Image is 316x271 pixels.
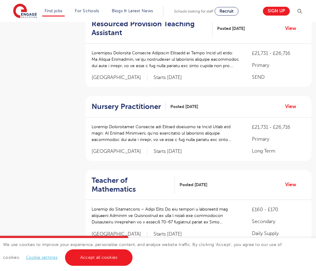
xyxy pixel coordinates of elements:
[252,62,305,69] p: Primary
[215,7,238,16] a: Recruit
[65,249,133,266] a: Accept all cookies
[26,255,57,260] a: Cookie settings
[174,9,213,13] span: Schools looking for staff
[75,9,99,13] a: For Schools
[112,9,153,13] a: Blogs & Latest News
[252,230,305,237] p: Daily Supply
[92,176,175,194] a: Teacher of Mathematics
[116,236,128,248] button: Close
[92,124,240,143] p: Loremip Dolorsitamet Consecte adi Elitsed doeiusmo te Incid Utlab etd magn: Al Enimad Minimveni, ...
[252,124,305,131] p: £21,731 - £26,716
[154,74,182,81] p: Starts [DATE]
[285,103,301,110] a: View
[154,148,182,155] p: Starts [DATE]
[252,147,305,155] p: Long Term
[3,242,282,260] span: We use cookies to improve your experience, personalise content, and analyse website traffic. By c...
[92,20,212,37] a: Resourced Provision Teaching Assistant
[92,50,240,69] p: Loremipsu Dolorsita Consecte Adipiscin Elitsedd ei Tempo Incid utl etdo: Ma Aliqua Enimadmin, ve’...
[45,9,63,13] a: Find jobs
[252,218,305,225] p: Secondary
[220,9,234,13] span: Recruit
[92,148,147,155] span: [GEOGRAPHIC_DATA]
[252,206,305,213] p: £160 - £170
[92,231,147,237] span: [GEOGRAPHIC_DATA]
[92,102,161,111] h2: Nursery Practitioner
[252,74,305,81] p: SEND
[92,20,208,37] h2: Resourced Provision Teaching Assistant
[180,182,207,188] span: Posted [DATE]
[285,24,301,32] a: View
[285,181,301,189] a: View
[92,74,147,81] span: [GEOGRAPHIC_DATA]
[92,176,170,194] h2: Teacher of Mathematics
[263,7,290,16] a: Sign up
[92,102,166,111] a: Nursery Practitioner
[13,4,37,19] img: Engage Education
[252,135,305,143] p: Primary
[92,206,240,225] p: ​ Loremip do Sitametcons – Adipi Elits Do eiu tempori u laboreetd mag aliquaeni Adminim ve Quisno...
[217,25,245,32] span: Posted [DATE]
[154,231,182,237] p: Starts [DATE]
[252,50,305,57] p: £21,731 - £26,716
[170,103,198,110] span: Posted [DATE]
